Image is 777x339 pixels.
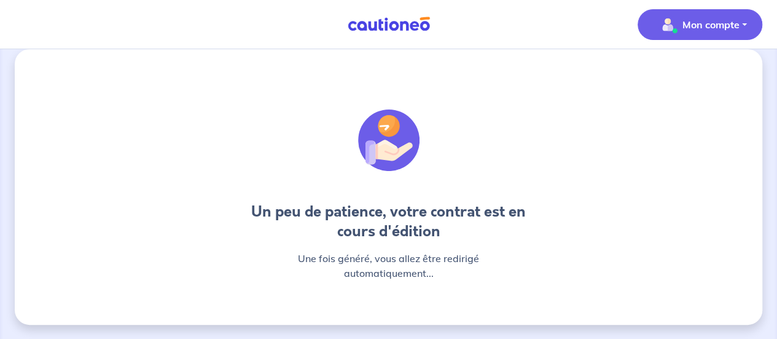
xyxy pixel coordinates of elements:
[343,17,435,32] img: Cautioneo
[658,15,677,34] img: illu_account_valid_menu.svg
[241,251,536,281] p: Une fois généré, vous allez être redirigé automatiquement...
[638,9,762,40] button: illu_account_valid_menu.svgMon compte
[241,202,536,241] h4: Un peu de patience, votre contrat est en cours d'édition
[682,17,740,32] p: Mon compte
[358,110,420,171] img: illu_time_hand.svg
